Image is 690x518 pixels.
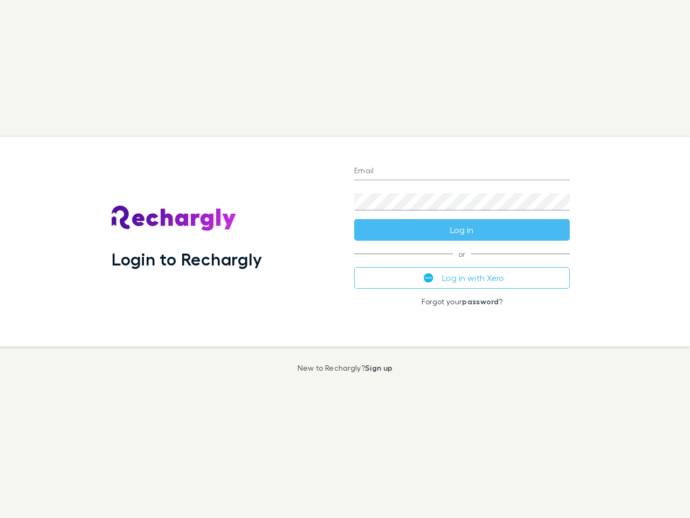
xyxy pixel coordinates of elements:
img: Rechargly's Logo [112,206,237,231]
button: Log in [354,219,570,241]
img: Xero's logo [424,273,433,283]
a: Sign up [365,363,392,372]
span: or [354,254,570,254]
p: Forgot your ? [354,297,570,306]
button: Log in with Xero [354,267,570,289]
h1: Login to Rechargly [112,249,262,269]
a: password [462,297,499,306]
p: New to Rechargly? [298,364,393,372]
